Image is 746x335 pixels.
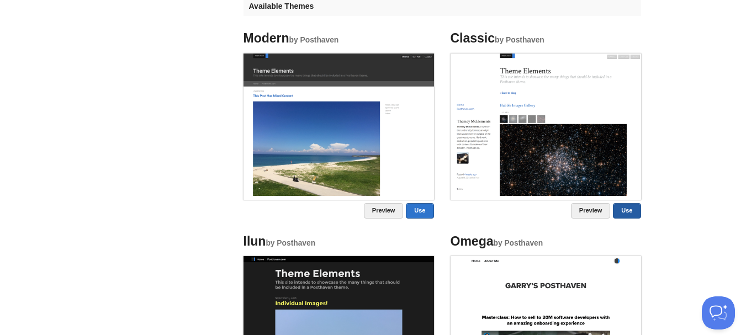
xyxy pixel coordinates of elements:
a: Preview [364,203,404,219]
img: Screenshot [244,54,434,196]
a: Use [613,203,641,219]
small: by Posthaven [266,239,315,247]
h4: Modern [244,31,434,45]
img: Screenshot [451,54,641,196]
small: by Posthaven [495,36,544,44]
h4: Classic [451,31,641,45]
h4: Omega [451,235,641,248]
h4: Ilun [244,235,434,248]
small: by Posthaven [493,239,543,247]
iframe: Help Scout Beacon - Open [702,296,735,329]
a: Preview [571,203,611,219]
small: by Posthaven [289,36,339,44]
a: Use [406,203,433,219]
